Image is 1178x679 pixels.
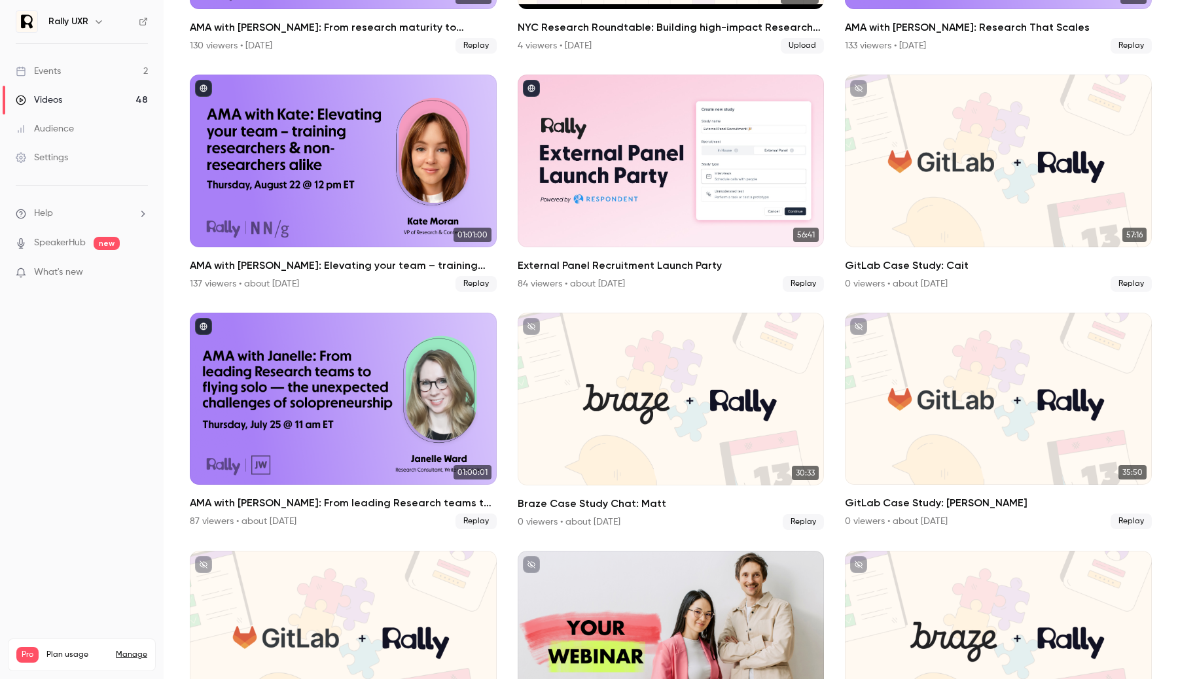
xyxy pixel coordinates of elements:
li: GitLab Case Study: Cait [845,75,1152,292]
a: 57:16GitLab Case Study: Cait0 viewers • about [DATE]Replay [845,75,1152,292]
h2: AMA with [PERSON_NAME]: From leading Research teams to flying solo – the unexpected challenges of... [190,495,497,511]
li: AMA with Kate: Elevating your team – training researchers and non-researchers alike [190,75,497,292]
h2: Braze Case Study Chat: Matt [518,496,825,512]
div: Videos [16,94,62,107]
a: 01:01:00AMA with [PERSON_NAME]: Elevating your team – training researchers and non-researchers al... [190,75,497,292]
div: 4 viewers • [DATE] [518,39,592,52]
span: 57:16 [1122,228,1147,242]
h2: GitLab Case Study: Cait [845,258,1152,273]
div: 0 viewers • about [DATE] [845,515,948,528]
button: unpublished [850,318,867,335]
button: published [523,80,540,97]
div: 133 viewers • [DATE] [845,39,926,52]
a: SpeakerHub [34,236,86,250]
div: 0 viewers • about [DATE] [518,515,620,529]
button: unpublished [850,80,867,97]
a: 35:50GitLab Case Study: [PERSON_NAME]0 viewers • about [DATE]Replay [845,313,1152,530]
div: 130 viewers • [DATE] [190,39,272,52]
div: Settings [16,151,68,164]
div: 87 viewers • about [DATE] [190,515,296,528]
h6: Rally UXR [48,15,88,28]
span: Upload [781,38,824,54]
a: 56:41External Panel Recruitment Launch Party84 viewers • about [DATE]Replay [518,75,825,292]
span: Replay [783,276,824,292]
div: 137 viewers • about [DATE] [190,277,299,290]
span: Replay [455,276,497,292]
button: published [195,318,212,335]
span: Replay [783,514,824,530]
li: help-dropdown-opener [16,207,148,220]
span: Replay [1111,38,1152,54]
h2: AMA with [PERSON_NAME]: Elevating your team – training researchers and non-researchers alike [190,258,497,273]
span: Plan usage [46,650,108,660]
div: 84 viewers • about [DATE] [518,277,625,290]
span: 01:01:00 [454,228,491,242]
iframe: Noticeable Trigger [132,267,148,279]
div: 0 viewers • about [DATE] [845,277,948,290]
div: Audience [16,122,74,135]
span: Help [34,207,53,220]
a: Manage [116,650,147,660]
button: unpublished [523,318,540,335]
span: 56:41 [793,228,819,242]
span: new [94,237,120,250]
button: published [195,80,212,97]
h2: NYC Research Roundtable: Building high-impact Research practices [518,20,825,35]
span: 30:33 [792,466,819,480]
a: 01:00:01AMA with [PERSON_NAME]: From leading Research teams to flying solo – the unexpected chall... [190,313,497,530]
button: unpublished [850,556,867,573]
h2: AMA with [PERSON_NAME]: From research maturity to research intelligence – strategic research requ... [190,20,497,35]
button: unpublished [523,556,540,573]
h2: AMA with [PERSON_NAME]: Research That Scales [845,20,1152,35]
span: 01:00:01 [454,465,491,479]
li: AMA with Janelle: From leading Research teams to flying solo – the unexpected challenges of solop... [190,313,497,530]
li: GitLab Case Study: Nick [845,313,1152,530]
button: unpublished [195,556,212,573]
span: Replay [455,38,497,54]
li: Braze Case Study Chat: Matt [518,313,825,530]
div: Events [16,65,61,78]
li: External Panel Recruitment Launch Party [518,75,825,292]
span: Replay [1111,514,1152,529]
span: Pro [16,647,39,663]
span: Replay [1111,276,1152,292]
span: What's new [34,266,83,279]
h2: External Panel Recruitment Launch Party [518,258,825,273]
img: Rally UXR [16,11,37,32]
span: Replay [455,514,497,529]
span: 35:50 [1118,465,1147,479]
h2: GitLab Case Study: [PERSON_NAME] [845,495,1152,511]
a: 30:33Braze Case Study Chat: Matt0 viewers • about [DATE]Replay [518,313,825,530]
